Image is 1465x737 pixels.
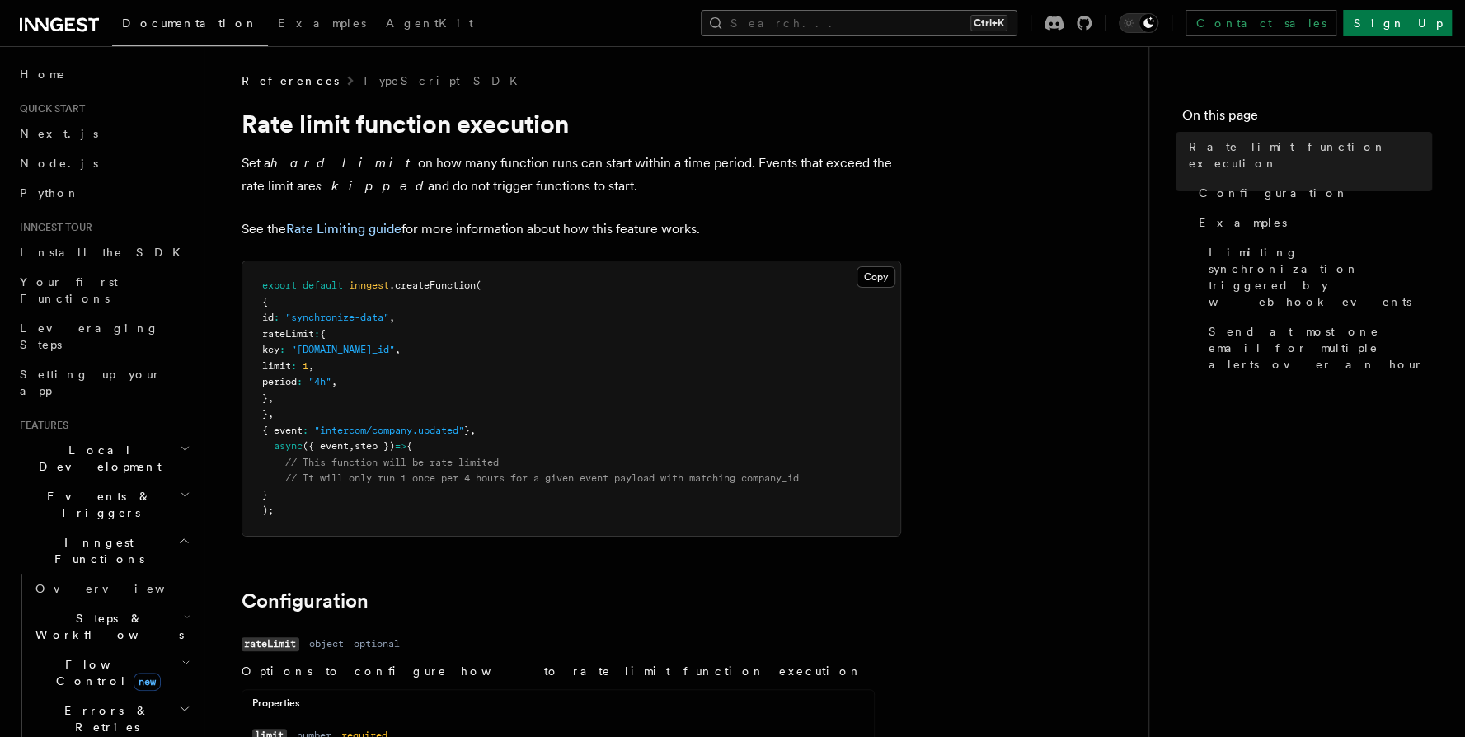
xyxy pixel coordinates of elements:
[29,650,194,696] button: Flow Controlnew
[1119,13,1158,33] button: Toggle dark mode
[285,472,799,484] span: // It will only run 1 once per 4 hours for a given event payload with matching company_id
[1209,244,1432,310] span: Limiting synchronization triggered by webhook events
[13,119,194,148] a: Next.js
[13,359,194,406] a: Setting up your app
[20,322,159,351] span: Leveraging Steps
[122,16,258,30] span: Documentation
[20,368,162,397] span: Setting up your app
[242,73,339,89] span: References
[13,528,194,574] button: Inngest Functions
[13,442,180,475] span: Local Development
[386,16,473,30] span: AgentKit
[242,109,901,138] h1: Rate limit function execution
[20,127,98,140] span: Next.js
[389,312,395,323] span: ,
[13,534,178,567] span: Inngest Functions
[13,419,68,432] span: Features
[13,481,194,528] button: Events & Triggers
[13,313,194,359] a: Leveraging Steps
[274,440,303,452] span: async
[29,610,184,643] span: Steps & Workflows
[242,637,299,651] code: rateLimit
[262,505,274,516] span: );
[242,152,901,198] p: Set a on how many function runs can start within a time period. Events that exceed the rate limit...
[262,360,291,372] span: limit
[376,5,483,45] a: AgentKit
[274,312,279,323] span: :
[857,266,895,288] button: Copy
[242,218,901,241] p: See the for more information about how this feature works.
[291,360,297,372] span: :
[112,5,268,46] a: Documentation
[1192,178,1432,208] a: Configuration
[1202,237,1432,317] a: Limiting synchronization triggered by webhook events
[308,360,314,372] span: ,
[362,73,528,89] a: TypeScript SDK
[262,344,279,355] span: key
[262,296,268,307] span: {
[285,457,499,468] span: // This function will be rate limited
[395,440,406,452] span: =>
[316,178,428,194] em: skipped
[242,697,874,717] div: Properties
[268,5,376,45] a: Examples
[303,360,308,372] span: 1
[297,376,303,387] span: :
[279,344,285,355] span: :
[270,155,418,171] em: hard limit
[303,425,308,436] span: :
[242,589,369,613] a: Configuration
[970,15,1007,31] kbd: Ctrl+K
[1202,317,1432,379] a: Send at most one email for multiple alerts over an hour
[308,376,331,387] span: "4h"
[262,328,314,340] span: rateLimit
[314,328,320,340] span: :
[1199,185,1349,201] span: Configuration
[355,440,395,452] span: step })
[262,392,268,404] span: }
[13,148,194,178] a: Node.js
[349,279,389,291] span: inngest
[320,328,326,340] span: {
[314,425,464,436] span: "intercom/company.updated"
[13,178,194,208] a: Python
[20,186,80,200] span: Python
[268,392,274,404] span: ,
[1209,323,1432,373] span: Send at most one email for multiple alerts over an hour
[389,279,476,291] span: .createFunction
[29,574,194,603] a: Overview
[262,279,297,291] span: export
[349,440,355,452] span: ,
[476,279,481,291] span: (
[1192,208,1432,237] a: Examples
[285,312,389,323] span: "synchronize-data"
[1199,214,1287,231] span: Examples
[29,702,179,735] span: Errors & Retries
[20,157,98,170] span: Node.js
[470,425,476,436] span: ,
[262,425,303,436] span: { event
[20,275,118,305] span: Your first Functions
[291,344,395,355] span: "[DOMAIN_NAME]_id"
[309,637,344,650] dd: object
[1186,10,1336,36] a: Contact sales
[1343,10,1452,36] a: Sign Up
[13,435,194,481] button: Local Development
[134,673,161,691] span: new
[35,582,205,595] span: Overview
[701,10,1017,36] button: Search...Ctrl+K
[1182,106,1432,132] h4: On this page
[1182,132,1432,178] a: Rate limit function execution
[242,663,875,679] p: Options to configure how to rate limit function execution
[406,440,412,452] span: {
[354,637,400,650] dd: optional
[13,237,194,267] a: Install the SDK
[13,488,180,521] span: Events & Triggers
[395,344,401,355] span: ,
[13,221,92,234] span: Inngest tour
[29,603,194,650] button: Steps & Workflows
[464,425,470,436] span: }
[268,408,274,420] span: ,
[13,102,85,115] span: Quick start
[303,440,349,452] span: ({ event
